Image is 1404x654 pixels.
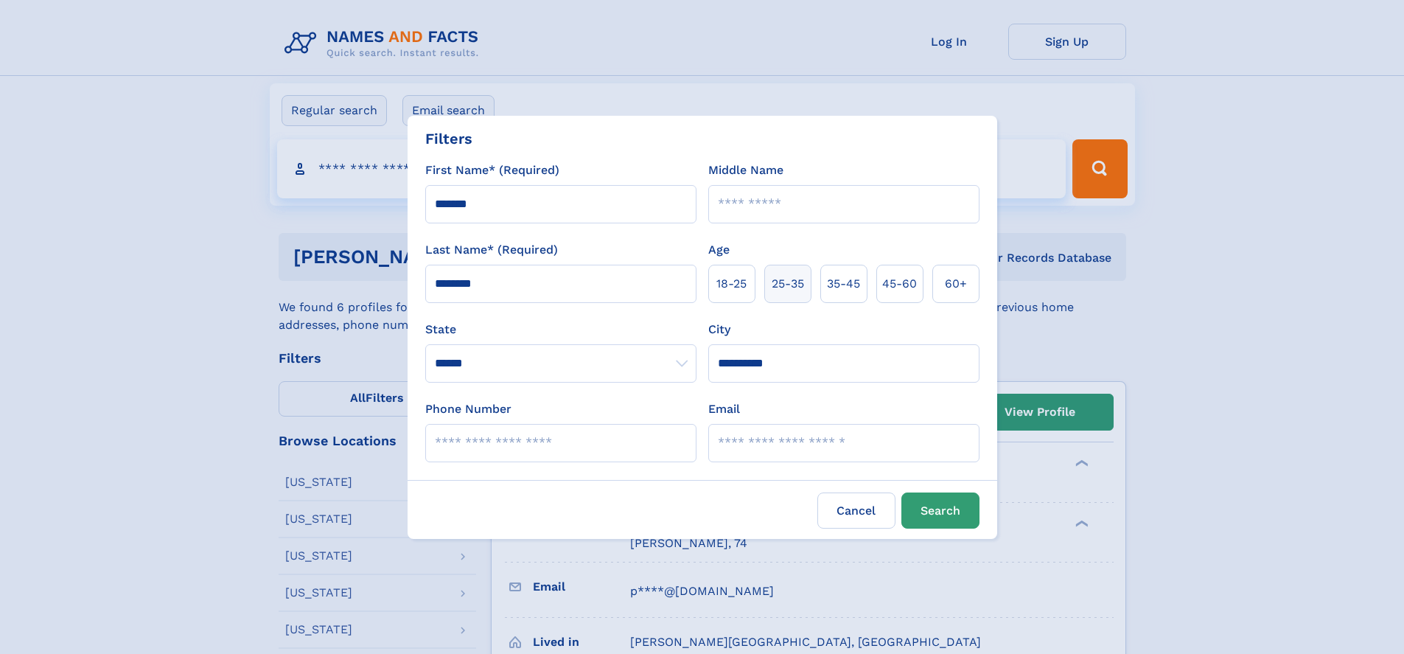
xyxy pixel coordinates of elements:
[901,493,979,529] button: Search
[882,275,917,293] span: 45‑60
[945,275,967,293] span: 60+
[708,400,740,418] label: Email
[425,161,559,179] label: First Name* (Required)
[708,321,730,338] label: City
[425,128,472,150] div: Filters
[708,241,730,259] label: Age
[772,275,804,293] span: 25‑35
[716,275,747,293] span: 18‑25
[425,321,696,338] label: State
[827,275,860,293] span: 35‑45
[425,400,511,418] label: Phone Number
[708,161,783,179] label: Middle Name
[817,493,895,529] label: Cancel
[425,241,558,259] label: Last Name* (Required)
